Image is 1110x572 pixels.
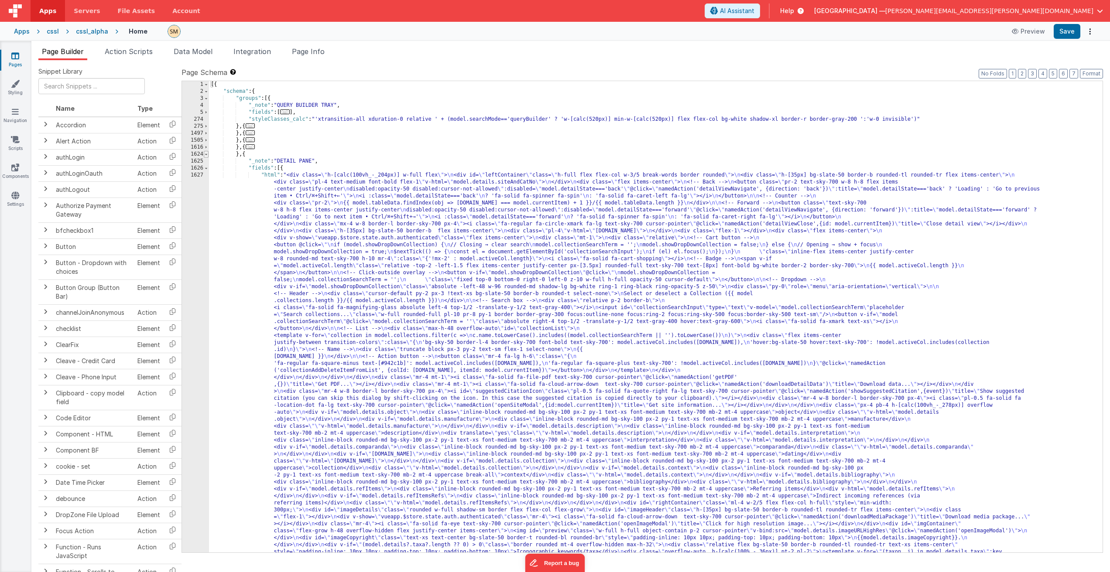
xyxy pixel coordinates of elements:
td: Component BF [52,442,134,458]
td: Code Editor [52,410,134,426]
iframe: Marker.io feedback button [525,554,585,572]
span: Data Model [174,47,212,56]
div: 1624 [182,151,209,158]
span: Action Scripts [105,47,153,56]
button: 5 [1049,69,1057,78]
td: Element [134,197,164,222]
td: authLogin [52,149,134,165]
span: ... [280,109,290,114]
td: Alert Action [52,133,134,149]
td: channelJoinAnonymous [52,304,134,320]
td: Element [134,117,164,133]
td: Cleave - Phone Input [52,369,134,385]
div: cssl_alpha [76,27,108,36]
td: Action [134,133,164,149]
td: Element [134,426,164,442]
td: debounce [52,490,134,507]
div: 1626 [182,165,209,172]
h4: Home [129,28,147,34]
td: Action [134,165,164,181]
span: File Assets [118,7,155,15]
button: Format [1080,69,1103,78]
td: bfcheckbox1 [52,222,134,238]
td: checklist [52,320,134,337]
button: [GEOGRAPHIC_DATA] — [PERSON_NAME][EMAIL_ADDRESS][PERSON_NAME][DOMAIN_NAME] [814,7,1103,15]
td: Clipboard - copy model field [52,385,134,410]
td: Element [134,255,164,279]
td: Accordion [52,117,134,133]
div: Apps [14,27,30,36]
div: 275 [182,123,209,130]
span: [PERSON_NAME][EMAIL_ADDRESS][PERSON_NAME][DOMAIN_NAME] [885,7,1093,15]
input: Search Snippets ... [38,78,145,94]
td: Action [134,458,164,474]
td: Element [134,222,164,238]
span: Snippet Library [38,67,82,76]
button: 2 [1018,69,1026,78]
button: 7 [1069,69,1078,78]
td: Focus Action [52,523,134,539]
td: Button [52,238,134,255]
td: ClearFix [52,337,134,353]
td: Element [134,442,164,458]
span: Page Builder [42,47,84,56]
div: 4 [182,102,209,109]
span: AI Assistant [720,7,754,15]
div: 3 [182,95,209,102]
td: authLogout [52,181,134,197]
div: 2 [182,88,209,95]
td: Action [134,539,164,564]
td: Button Group (Button Bar) [52,279,134,304]
img: e9616e60dfe10b317d64a5e98ec8e357 [168,25,180,37]
button: 6 [1059,69,1068,78]
td: Element [134,410,164,426]
span: Integration [233,47,271,56]
td: Action [134,181,164,197]
td: Element [134,353,164,369]
div: cssl [47,27,59,36]
button: 4 [1038,69,1047,78]
td: Element [134,337,164,353]
td: Action [134,523,164,539]
button: 1 [1009,69,1016,78]
button: No Folds [979,69,1007,78]
span: [GEOGRAPHIC_DATA] — [814,7,885,15]
td: Button - Dropdown with choices [52,255,134,279]
span: ... [246,137,255,142]
td: Date Time Picker [52,474,134,490]
span: ... [246,123,255,128]
div: 1 [182,81,209,88]
td: Component - HTML [52,426,134,442]
button: 3 [1028,69,1037,78]
span: Help [780,7,794,15]
td: Action [134,385,164,410]
td: Element [134,507,164,523]
span: Page Info [292,47,325,56]
td: Action [134,304,164,320]
div: 274 [182,116,209,123]
span: Name [56,105,75,112]
div: 1497 [182,130,209,137]
td: cookie - set [52,458,134,474]
div: 1505 [182,137,209,144]
span: Type [137,105,153,112]
td: Element [134,238,164,255]
span: ... [246,130,255,135]
span: ... [246,144,255,149]
td: Action [134,490,164,507]
td: Action [134,149,164,165]
div: 1616 [182,144,209,151]
button: Preview [1007,24,1050,38]
td: Cleave - Credit Card [52,353,134,369]
div: 5 [182,109,209,116]
td: DropZone File Upload [52,507,134,523]
td: Element [134,279,164,304]
td: authLoginOauth [52,165,134,181]
button: Options [1084,25,1096,37]
span: Servers [74,7,100,15]
td: Function - Runs JavaScript [52,539,134,564]
button: AI Assistant [705,3,760,18]
span: Page Schema [182,67,227,78]
button: Save [1054,24,1080,39]
td: Element [134,369,164,385]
